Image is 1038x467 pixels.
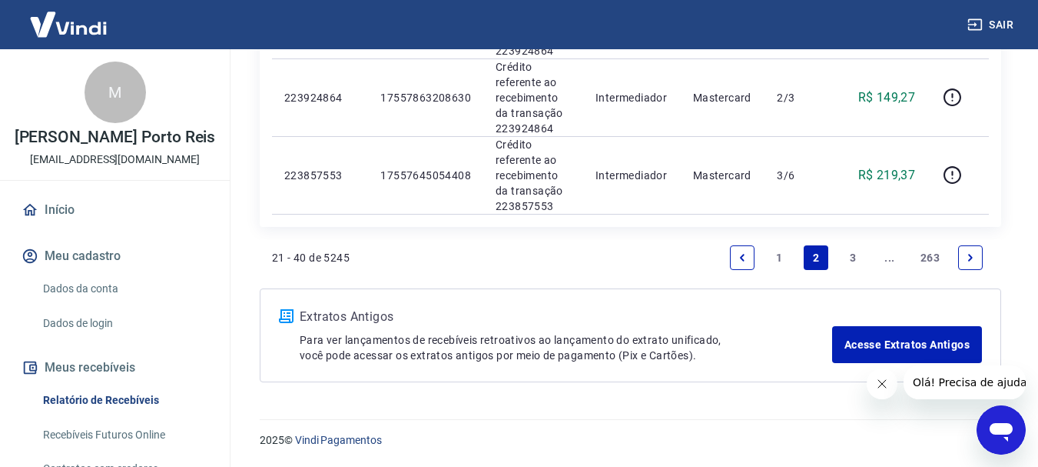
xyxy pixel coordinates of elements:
a: Page 2 is your current page [804,245,828,270]
a: Vindi Pagamentos [295,434,382,446]
p: 223857553 [284,168,356,183]
p: Crédito referente ao recebimento da transação 223924864 [496,59,571,136]
ul: Pagination [724,239,989,276]
a: Dados de login [37,308,211,339]
a: Relatório de Recebíveis [37,385,211,416]
p: Crédito referente ao recebimento da transação 223857553 [496,137,571,214]
div: M [85,62,146,123]
p: 2/3 [777,90,822,105]
a: Page 1 [767,245,791,270]
p: 2025 © [260,432,1001,449]
button: Meus recebíveis [18,351,211,385]
p: [PERSON_NAME] Porto Reis [15,129,216,145]
button: Sair [964,11,1020,39]
a: Jump forward [877,245,902,270]
p: Mastercard [693,90,753,105]
p: [EMAIL_ADDRESS][DOMAIN_NAME] [30,152,200,168]
a: Dados da conta [37,273,211,305]
p: Intermediador [595,90,668,105]
a: Previous page [730,245,754,270]
a: Page 3 [841,245,865,270]
img: ícone [279,309,293,323]
p: R$ 219,37 [858,166,916,185]
p: 17557645054408 [380,168,471,183]
p: Mastercard [693,168,753,183]
p: 223924864 [284,90,356,105]
a: Recebíveis Futuros Online [37,419,211,451]
p: 3/6 [777,168,822,183]
p: 21 - 40 de 5245 [272,250,350,265]
iframe: Mensagem da empresa [904,365,1026,399]
span: Olá! Precisa de ajuda? [9,11,129,23]
button: Meu cadastro [18,239,211,273]
p: Extratos Antigos [300,308,832,326]
iframe: Botão para abrir a janela de mensagens [977,405,1026,455]
a: Acesse Extratos Antigos [832,326,982,363]
iframe: Fechar mensagem [867,369,897,399]
p: Para ver lançamentos de recebíveis retroativos ao lançamento do extrato unificado, você pode aces... [300,332,832,363]
img: Vindi [18,1,118,48]
a: Next page [958,245,983,270]
p: Intermediador [595,168,668,183]
p: R$ 149,27 [858,88,916,107]
p: 17557863208630 [380,90,471,105]
a: Início [18,193,211,227]
a: Page 263 [914,245,946,270]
